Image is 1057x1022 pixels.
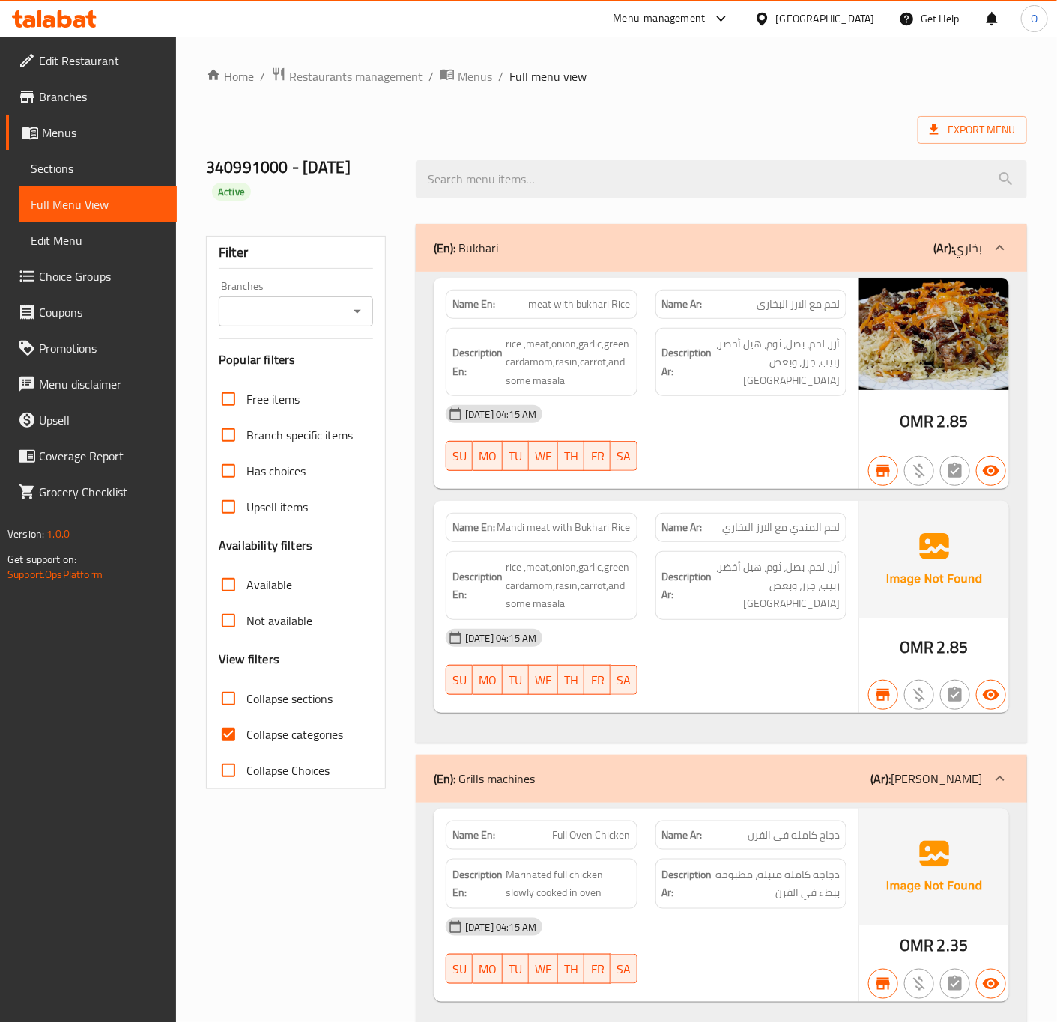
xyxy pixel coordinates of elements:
[662,827,703,843] strong: Name Ar:
[289,67,423,85] span: Restaurants management
[617,958,631,980] span: SA
[859,809,1009,925] img: Ae5nvW7+0k+MAAAAAElFTkSuQmCC
[590,445,605,467] span: FR
[347,301,368,322] button: Open
[31,159,165,177] span: Sections
[246,726,343,743] span: Collapse categories
[1031,10,1038,27] span: O
[506,558,630,613] span: rice ,meat,onion,garlic,green cardamom,rasin,carrot,and some masala
[271,67,423,86] a: Restaurants management
[6,43,177,79] a: Edit Restaurant
[558,954,584,984] button: TH
[757,296,840,312] span: لحم مع الارز البخاري
[452,866,503,902] strong: Description En:
[715,866,840,902] span: دجاجة كاملة متبلة، مطبوخة ببطء في الفرن
[900,633,933,662] span: OMR
[416,755,1027,803] div: (En): Grills machines(Ar):[PERSON_NAME]
[479,958,497,980] span: MO
[246,761,330,779] span: Collapse Choices
[39,375,165,393] span: Menu disclaimer
[564,445,578,467] span: TH
[976,456,1006,486] button: Available
[900,407,933,436] span: OMR
[870,767,891,790] b: (Ar):
[611,441,637,471] button: SA
[6,79,177,115] a: Branches
[940,680,970,710] button: Not has choices
[509,669,523,691] span: TU
[503,954,529,984] button: TU
[529,296,631,312] span: meat with bukhari Rice
[506,866,630,902] span: Marinated full chicken slowly cooked in oven
[6,294,177,330] a: Coupons
[553,827,631,843] span: Full Oven Chicken
[219,351,373,368] h3: Popular filters
[416,224,1027,272] div: (En): Bukhari(Ar):بخاري
[459,407,542,422] span: [DATE] 04:15 AM
[459,631,542,645] span: [DATE] 04:15 AM
[452,344,503,380] strong: Description En:
[904,969,934,999] button: Purchased item
[212,185,251,199] span: Active
[452,445,467,467] span: SU
[31,195,165,213] span: Full Menu View
[715,558,840,613] span: أرز، لحم، بصل، ثوم، هيل أخضر، زبيب، جزر، وبعض ماسالا
[479,669,497,691] span: MO
[219,651,279,668] h3: View filters
[497,520,631,535] span: Mandi meat with Bukhari Rice
[246,426,353,444] span: Branch specific items
[933,239,982,257] p: بخاري
[19,222,177,258] a: Edit Menu
[937,931,969,960] span: 2.35
[722,520,840,535] span: لحم المندي مع الارز البخاري
[870,770,982,788] p: [PERSON_NAME]
[440,67,492,86] a: Menus
[614,10,706,28] div: Menu-management
[434,239,498,257] p: Bukhari
[868,456,898,486] button: Branch specific item
[868,680,898,710] button: Branch specific item
[246,612,312,630] span: Not available
[219,237,373,269] div: Filter
[6,330,177,366] a: Promotions
[260,67,265,85] li: /
[6,402,177,438] a: Upsell
[937,633,969,662] span: 2.85
[940,456,970,486] button: Not has choices
[246,576,292,594] span: Available
[564,958,578,980] span: TH
[459,920,542,934] span: [DATE] 04:15 AM
[46,524,70,544] span: 1.0.0
[416,272,1027,743] div: (En): Bukhari(Ar):بخاري
[904,680,934,710] button: Purchased item
[715,335,840,390] span: أرز، لحم، بصل، ثوم، هيل أخضر، زبيب، جزر، وبعض ماسالا
[39,303,165,321] span: Coupons
[206,67,1027,86] nav: breadcrumb
[868,969,898,999] button: Branch specific item
[590,669,605,691] span: FR
[509,958,523,980] span: TU
[452,669,467,691] span: SU
[529,954,558,984] button: WE
[748,827,840,843] span: دجاج كامله في الفرن
[662,344,712,380] strong: Description Ar:
[859,278,1009,390] img: meat_with_bukhari_Rice638882058653416583.jpg
[584,441,611,471] button: FR
[590,958,605,980] span: FR
[6,366,177,402] a: Menu disclaimer
[617,445,631,467] span: SA
[7,524,44,544] span: Version:
[473,954,503,984] button: MO
[446,954,473,984] button: SU
[31,231,165,249] span: Edit Menu
[39,267,165,285] span: Choice Groups
[930,121,1015,139] span: Export Menu
[246,390,300,408] span: Free items
[7,550,76,569] span: Get support on:
[662,296,703,312] strong: Name Ar:
[503,665,529,695] button: TU
[617,669,631,691] span: SA
[206,156,398,201] h2: 340991000 - [DATE]
[611,954,637,984] button: SA
[39,483,165,501] span: Grocery Checklist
